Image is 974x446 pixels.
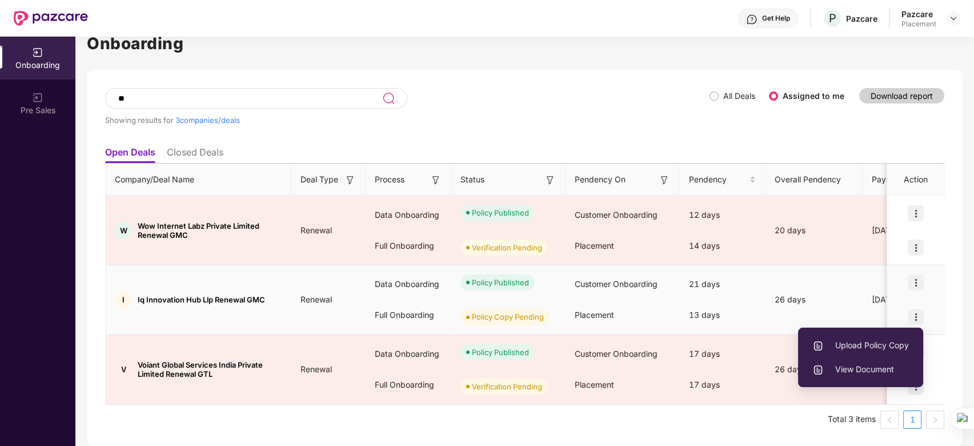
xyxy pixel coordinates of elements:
[880,411,899,429] li: Previous Page
[14,11,88,26] img: New Pazcare Logo
[366,200,451,230] div: Data Onboarding
[575,310,614,320] span: Placement
[926,411,944,429] li: Next Page
[680,369,765,400] div: 17 days
[859,88,944,103] button: Download report
[472,242,542,253] div: Verification Pending
[87,31,963,56] h1: Onboarding
[544,174,556,186] img: svg+xml;base64,PHN2ZyB3aWR0aD0iMTYiIGhlaWdodD0iMTYiIHZpZXdCb3g9IjAgMCAxNiAxNiIgZmlsbD0ibm9uZSIgeG...
[680,230,765,261] div: 14 days
[765,164,863,196] th: Overall Pendency
[105,116,710,125] div: Showing results for
[783,91,844,101] label: Assigned to me
[430,174,442,186] img: svg+xml;base64,PHN2ZyB3aWR0aD0iMTYiIGhlaWdodD0iMTYiIHZpZXdCb3g9IjAgMCAxNiAxNiIgZmlsbD0ibm9uZSIgeG...
[949,14,958,23] img: svg+xml;base64,PHN2ZyBpZD0iRHJvcGRvd24tMzJ4MzIiIHhtbG5zPSJodHRwOi8vd3d3LnczLm9yZy8yMDAwL3N2ZyIgd2...
[115,222,132,239] div: W
[575,210,658,220] span: Customer Onboarding
[575,279,658,289] span: Customer Onboarding
[472,277,529,288] div: Policy Published
[765,224,863,237] div: 20 days
[908,240,924,256] img: icon
[680,164,765,196] th: Pendency
[765,363,863,376] div: 26 days
[106,164,291,196] th: Company/Deal Name
[723,91,755,101] label: All Deals
[680,200,765,230] div: 12 days
[932,416,939,423] span: right
[344,174,356,186] img: svg+xml;base64,PHN2ZyB3aWR0aD0iMTYiIGhlaWdodD0iMTYiIHZpZXdCb3g9IjAgMCAxNiAxNiIgZmlsbD0ibm9uZSIgeG...
[812,364,824,376] img: svg+xml;base64,PHN2ZyBpZD0iVXBsb2FkX0xvZ3MiIGRhdGEtbmFtZT0iVXBsb2FkIExvZ3MiIHhtbG5zPSJodHRwOi8vd3...
[812,363,909,376] span: View Document
[366,230,451,261] div: Full Onboarding
[115,291,132,308] div: I
[901,19,936,29] div: Placement
[680,300,765,330] div: 13 days
[366,300,451,330] div: Full Onboarding
[105,146,155,163] li: Open Deals
[901,9,936,19] div: Pazcare
[366,339,451,369] div: Data Onboarding
[812,339,909,352] span: Upload Policy Copy
[689,173,747,186] span: Pendency
[175,116,240,125] span: 3 companies/deals
[746,14,757,25] img: svg+xml;base64,PHN2ZyBpZD0iSGVscC0zMngzMiIgeG1sbnM9Imh0dHA6Ly93d3cudzMub3JnLzIwMDAvc3ZnIiB3aWR0aD...
[680,269,765,300] div: 21 days
[472,381,542,392] div: Verification Pending
[680,339,765,369] div: 17 days
[32,47,43,58] img: svg+xml;base64,PHN2ZyB3aWR0aD0iMjAiIGhlaWdodD0iMjAiIHZpZXdCb3g9IjAgMCAyMCAyMCIgZmlsbD0ibm9uZSIgeG...
[903,411,921,429] li: 1
[472,347,529,358] div: Policy Published
[880,411,899,429] button: left
[291,225,341,235] span: Renewal
[908,205,924,221] img: icon
[904,411,921,428] a: 1
[828,411,876,429] li: Total 3 items
[575,349,658,359] span: Customer Onboarding
[872,173,930,186] span: Payment Done
[138,221,282,240] span: Wow Internet Labz Private Limited Renewal GMC
[908,309,924,325] img: icon
[762,14,790,23] div: Get Help
[863,293,948,306] div: [DATE]
[908,274,924,290] img: icon
[575,380,614,389] span: Placement
[366,269,451,300] div: Data Onboarding
[382,91,395,105] img: svg+xml;base64,PHN2ZyB3aWR0aD0iMjQiIGhlaWdodD0iMjUiIHZpZXdCb3g9IjAgMCAyNCAyNSIgZmlsbD0ibm9uZSIgeG...
[460,173,484,186] span: Status
[886,416,893,423] span: left
[138,360,282,379] span: Voiant Global Services India Private Limited Renewal GTL
[300,173,338,186] span: Deal Type
[472,207,529,218] div: Policy Published
[659,174,670,186] img: svg+xml;base64,PHN2ZyB3aWR0aD0iMTYiIGhlaWdodD0iMTYiIHZpZXdCb3g9IjAgMCAxNiAxNiIgZmlsbD0ibm9uZSIgeG...
[32,92,43,103] img: svg+xml;base64,PHN2ZyB3aWR0aD0iMjAiIGhlaWdodD0iMjAiIHZpZXdCb3g9IjAgMCAyMCAyMCIgZmlsbD0ibm9uZSIgeG...
[575,241,614,250] span: Placement
[863,224,948,237] div: [DATE]
[366,369,451,400] div: Full Onboarding
[472,311,544,322] div: Policy Copy Pending
[115,361,132,378] div: V
[291,294,341,304] span: Renewal
[291,364,341,374] span: Renewal
[863,164,948,196] th: Payment Done
[812,340,824,352] img: svg+xml;base64,PHN2ZyBpZD0iVXBsb2FkX0xvZ3MiIGRhdGEtbmFtZT0iVXBsb2FkIExvZ3MiIHhtbG5zPSJodHRwOi8vd3...
[167,146,223,163] li: Closed Deals
[765,293,863,306] div: 26 days
[138,295,265,304] span: Iq Innovation Hub Llp Renewal GMC
[926,411,944,429] button: right
[375,173,404,186] span: Process
[887,164,944,196] th: Action
[575,173,626,186] span: Pendency On
[846,13,877,24] div: Pazcare
[829,11,836,25] span: P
